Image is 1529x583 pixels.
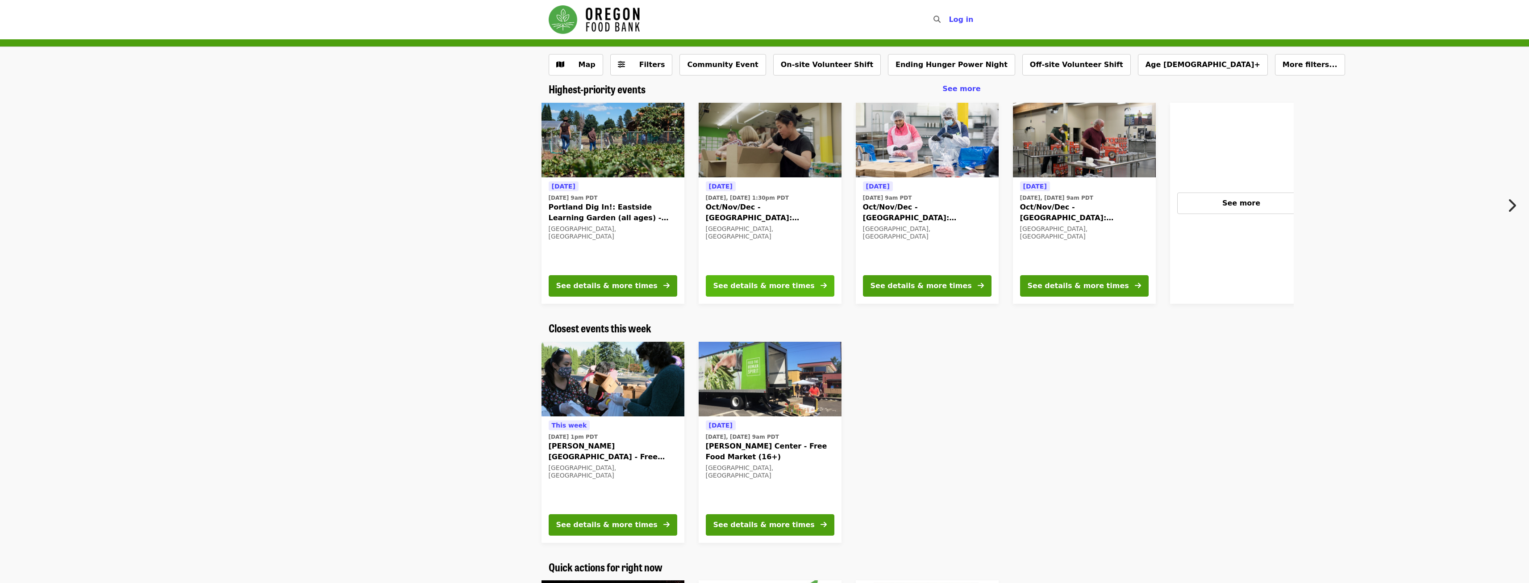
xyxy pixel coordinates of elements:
[709,422,733,429] span: [DATE]
[706,433,779,441] time: [DATE], [DATE] 9am PDT
[978,281,984,290] i: arrow-right icon
[542,103,684,304] a: See details for "Portland Dig In!: Eastside Learning Garden (all ages) - Aug/Sept/Oct"
[549,322,651,335] a: Closest events this week
[663,281,670,290] i: arrow-right icon
[713,281,815,291] div: See details & more times
[1020,194,1093,202] time: [DATE], [DATE] 9am PDT
[1138,54,1268,75] button: Age [DEMOGRAPHIC_DATA]+
[549,81,646,96] span: Highest-priority events
[871,281,972,291] div: See details & more times
[856,103,999,304] a: See details for "Oct/Nov/Dec - Beaverton: Repack/Sort (age 10+)"
[946,9,953,30] input: Search
[706,194,789,202] time: [DATE], [DATE] 1:30pm PDT
[699,342,842,543] a: See details for "Ortiz Center - Free Food Market (16+)"
[706,225,834,240] div: [GEOGRAPHIC_DATA], [GEOGRAPHIC_DATA]
[556,60,564,69] i: map icon
[1022,54,1131,75] button: Off-site Volunteer Shift
[556,520,658,530] div: See details & more times
[706,464,834,479] div: [GEOGRAPHIC_DATA], [GEOGRAPHIC_DATA]
[709,183,733,190] span: [DATE]
[863,275,992,297] button: See details & more times
[1020,225,1149,240] div: [GEOGRAPHIC_DATA], [GEOGRAPHIC_DATA]
[706,514,834,536] button: See details & more times
[549,83,646,96] a: Highest-priority events
[549,320,651,336] span: Closest events this week
[679,54,766,75] button: Community Event
[549,433,598,441] time: [DATE] 1pm PDT
[610,54,673,75] button: Filters (0 selected)
[549,54,603,75] button: Show map view
[549,5,640,34] img: Oregon Food Bank - Home
[549,559,662,575] span: Quick actions for right now
[856,103,999,178] img: Oct/Nov/Dec - Beaverton: Repack/Sort (age 10+) organized by Oregon Food Bank
[1507,197,1516,214] i: chevron-right icon
[1013,103,1156,178] img: Oct/Nov/Dec - Portland: Repack/Sort (age 16+) organized by Oregon Food Bank
[542,342,684,543] a: See details for "Sitton Elementary - Free Food Market (16+)"
[542,103,684,178] img: Portland Dig In!: Eastside Learning Garden (all ages) - Aug/Sept/Oct organized by Oregon Food Bank
[1013,103,1156,304] a: See details for "Oct/Nov/Dec - Portland: Repack/Sort (age 16+)"
[542,83,988,96] div: Highest-priority events
[773,54,881,75] button: On-site Volunteer Shift
[549,202,677,223] span: Portland Dig In!: Eastside Learning Garden (all ages) - Aug/Sept/Oct
[821,520,827,529] i: arrow-right icon
[942,11,980,29] button: Log in
[863,194,912,202] time: [DATE] 9am PDT
[1170,103,1313,304] a: See more
[1500,193,1529,218] button: Next item
[863,202,992,223] span: Oct/Nov/Dec - [GEOGRAPHIC_DATA]: Repack/Sort (age [DEMOGRAPHIC_DATA]+)
[549,194,598,202] time: [DATE] 9am PDT
[1135,281,1141,290] i: arrow-right icon
[888,54,1015,75] button: Ending Hunger Power Night
[949,15,973,24] span: Log in
[1222,199,1260,207] span: See more
[706,202,834,223] span: Oct/Nov/Dec - [GEOGRAPHIC_DATA]: Repack/Sort (age [DEMOGRAPHIC_DATA]+)
[552,422,587,429] span: This week
[933,15,941,24] i: search icon
[1177,193,1306,214] button: See more
[549,561,662,574] a: Quick actions for right now
[549,275,677,297] button: See details & more times
[942,84,980,93] span: See more
[1023,183,1047,190] span: [DATE]
[663,520,670,529] i: arrow-right icon
[552,183,575,190] span: [DATE]
[866,183,890,190] span: [DATE]
[699,103,842,304] a: See details for "Oct/Nov/Dec - Portland: Repack/Sort (age 8+)"
[549,514,677,536] button: See details & more times
[821,281,827,290] i: arrow-right icon
[706,441,834,462] span: [PERSON_NAME] Center - Free Food Market (16+)
[1283,60,1337,69] span: More filters...
[549,441,677,462] span: [PERSON_NAME][GEOGRAPHIC_DATA] - Free Food Market (16+)
[542,342,684,417] img: Sitton Elementary - Free Food Market (16+) organized by Oregon Food Bank
[618,60,625,69] i: sliders-h icon
[706,275,834,297] button: See details & more times
[579,60,596,69] span: Map
[549,464,677,479] div: [GEOGRAPHIC_DATA], [GEOGRAPHIC_DATA]
[863,225,992,240] div: [GEOGRAPHIC_DATA], [GEOGRAPHIC_DATA]
[556,281,658,291] div: See details & more times
[549,225,677,240] div: [GEOGRAPHIC_DATA], [GEOGRAPHIC_DATA]
[542,322,988,335] div: Closest events this week
[639,60,665,69] span: Filters
[1028,281,1129,291] div: See details & more times
[699,342,842,417] img: Ortiz Center - Free Food Market (16+) organized by Oregon Food Bank
[713,520,815,530] div: See details & more times
[1275,54,1345,75] button: More filters...
[699,103,842,178] img: Oct/Nov/Dec - Portland: Repack/Sort (age 8+) organized by Oregon Food Bank
[942,84,980,94] a: See more
[1020,202,1149,223] span: Oct/Nov/Dec - [GEOGRAPHIC_DATA]: Repack/Sort (age [DEMOGRAPHIC_DATA]+)
[1020,275,1149,297] button: See details & more times
[542,561,988,574] div: Quick actions for right now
